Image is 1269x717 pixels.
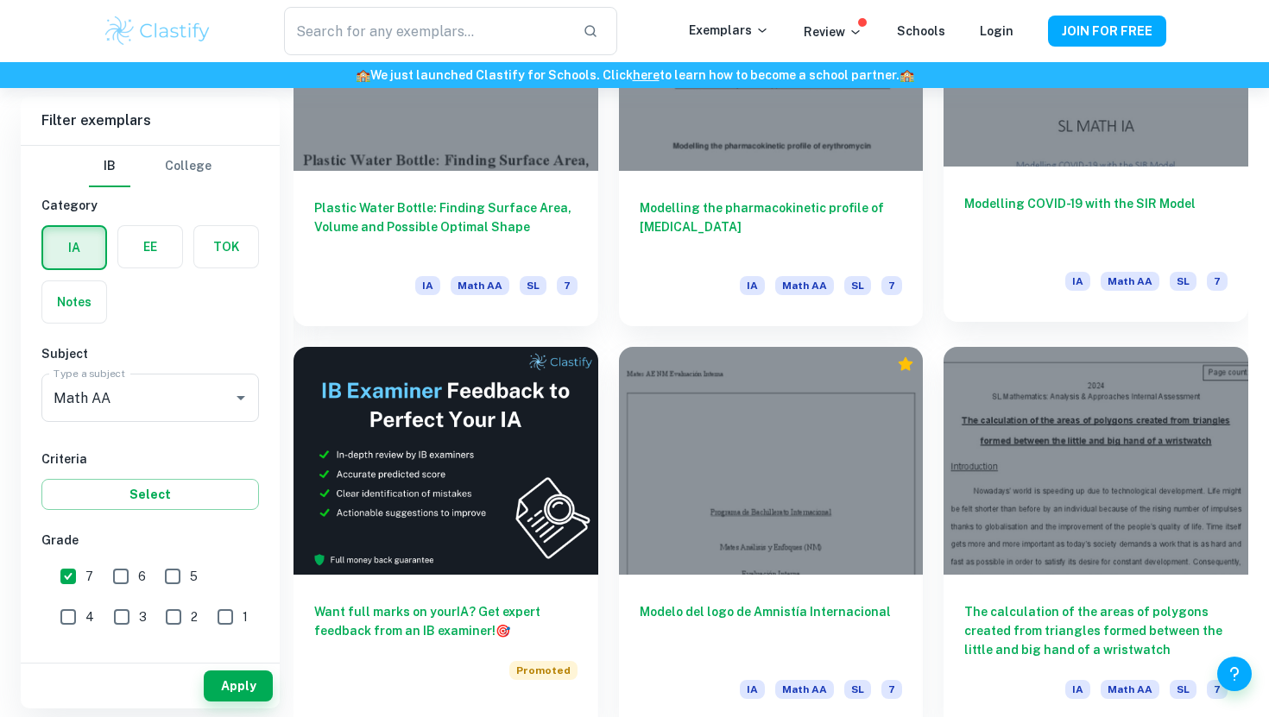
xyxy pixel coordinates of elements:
span: Math AA [775,680,834,699]
p: Review [804,22,862,41]
span: 4 [85,607,94,626]
span: 🎯 [496,624,510,638]
img: Thumbnail [294,347,598,575]
span: 7 [557,276,578,295]
span: SL [1170,680,1196,699]
span: IA [1065,272,1090,291]
span: 2 [191,607,198,626]
span: SL [520,276,546,295]
button: College [165,146,211,187]
h6: We just launched Clastify for Schools. Click to learn how to become a school partner. [3,66,1266,85]
button: IA [43,227,105,268]
span: SL [844,680,871,699]
span: SL [1170,272,1196,291]
img: Clastify logo [103,14,212,48]
span: 7 [881,276,902,295]
button: Open [229,386,253,410]
label: Type a subject [54,366,125,381]
span: 🏫 [900,68,914,82]
h6: Modelling the pharmacokinetic profile of [MEDICAL_DATA] [640,198,903,255]
button: TOK [194,226,258,267]
button: EE [118,226,182,267]
span: 7 [881,680,902,699]
span: IA [1065,680,1090,699]
span: Math AA [451,276,509,295]
a: Login [980,24,1013,38]
span: 7 [1207,680,1228,699]
h6: Level [41,655,259,674]
span: IA [415,276,440,295]
span: Math AA [1101,272,1159,291]
span: IA [740,680,765,699]
h6: Modelling COVID-19 with the SIR Model [964,194,1228,251]
h6: Criteria [41,450,259,469]
span: 5 [190,567,198,586]
span: 7 [1207,272,1228,291]
span: 6 [138,567,146,586]
span: 🏫 [356,68,370,82]
button: Apply [204,670,273,701]
h6: Category [41,196,259,215]
span: Math AA [1101,680,1159,699]
span: 1 [243,607,248,626]
span: SL [844,276,871,295]
span: 7 [85,567,93,586]
h6: The calculation of the areas of polygons created from triangles formed between the little and big... [964,602,1228,659]
span: Promoted [509,661,578,680]
input: Search for any exemplars... [284,7,569,55]
span: IA [740,276,765,295]
button: IB [89,146,130,187]
div: Premium [897,355,914,373]
h6: Plastic Water Bottle: Finding Surface Area, Volume and Possible Optimal Shape [314,198,578,255]
p: Exemplars [689,21,769,40]
h6: Subject [41,344,259,363]
div: Filter type choice [89,146,211,187]
h6: Want full marks on your IA ? Get expert feedback from an IB examiner! [314,602,578,640]
h6: Modelo del logo de Amnistía Internacional [640,602,903,659]
h6: Filter exemplars [21,97,280,145]
button: Notes [42,281,106,323]
h6: Grade [41,531,259,550]
button: Help and Feedback [1217,657,1252,691]
a: Schools [897,24,945,38]
button: Select [41,479,259,510]
span: Math AA [775,276,834,295]
a: here [633,68,660,82]
button: JOIN FOR FREE [1048,16,1166,47]
span: 3 [139,607,147,626]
